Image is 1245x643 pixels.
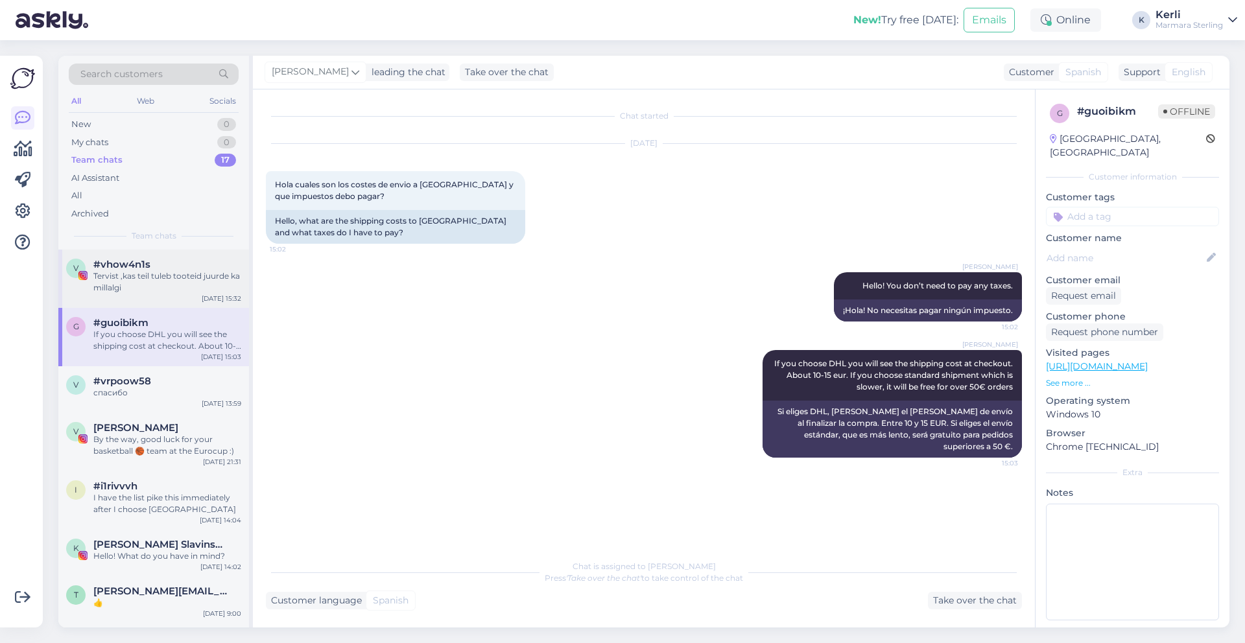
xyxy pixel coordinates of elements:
i: 'Take over the chat' [566,573,641,583]
div: Take over the chat [928,592,1022,609]
p: Browser [1046,427,1219,440]
span: #i1rivvvh [93,480,137,492]
span: Spanish [373,594,409,607]
span: t [74,590,78,600]
span: Karolina Kriukelytė Slavinskienė [93,539,228,550]
div: Web [134,93,157,110]
div: Try free [DATE]: [853,12,958,28]
div: New [71,118,91,131]
div: [DATE] [266,137,1022,149]
div: 17 [215,154,236,167]
div: Customer language [266,594,362,607]
input: Add a tag [1046,207,1219,226]
div: Support [1119,65,1161,79]
div: Request phone number [1046,323,1163,341]
span: 15:02 [969,322,1018,332]
span: Chat is assigned to [PERSON_NAME] [573,561,716,571]
div: All [69,93,84,110]
div: Marmara Sterling [1156,20,1223,30]
div: Archived [71,207,109,220]
a: [URL][DOMAIN_NAME] [1046,360,1148,372]
span: Vassiliki Rega [93,422,178,434]
div: 0 [217,118,236,131]
span: Search customers [80,67,163,81]
div: I have the list pike this immediately after I choose [GEOGRAPHIC_DATA] [93,492,241,515]
div: [GEOGRAPHIC_DATA], [GEOGRAPHIC_DATA] [1050,132,1206,159]
div: Socials [207,93,239,110]
img: Askly Logo [10,66,35,91]
span: Hola cuales son los costes de envio a [GEOGRAPHIC_DATA] y que impuestos debo pagar? [275,180,516,201]
p: Visited pages [1046,346,1219,360]
span: g [1057,108,1063,118]
div: Si eliges DHL, [PERSON_NAME] el [PERSON_NAME] de envío al finalizar la compra. Entre 10 y 15 EUR.... [763,401,1022,458]
div: [DATE] 9:00 [203,609,241,618]
b: New! [853,14,881,26]
span: #vrpoow58 [93,375,151,387]
p: Customer tags [1046,191,1219,204]
p: Notes [1046,486,1219,500]
div: Team chats [71,154,123,167]
span: v [73,380,78,390]
span: Hello! You don’t need to pay any taxes. [862,281,1013,290]
span: English [1172,65,1205,79]
div: # guoibikm [1077,104,1158,119]
div: If you choose DHL you will see the shipping cost at checkout. About 10-15 eur. If you choose stan... [93,329,241,352]
span: [PERSON_NAME] [962,340,1018,349]
span: #guoibikm [93,317,148,329]
button: Emails [964,8,1015,32]
div: 0 [217,136,236,149]
div: [DATE] 14:02 [200,562,241,572]
div: [DATE] 21:31 [203,457,241,467]
div: ¡Hola! No necesitas pagar ningún impuesto. [834,299,1022,321]
span: Offline [1158,104,1215,119]
span: 15:03 [969,458,1018,468]
div: By the way, good luck for your basketball 🏀 team at the Eurocup :) [93,434,241,457]
div: Hello, what are the shipping costs to [GEOGRAPHIC_DATA] and what taxes do I have to pay? [266,210,525,244]
span: [PERSON_NAME] [962,262,1018,272]
div: My chats [71,136,108,149]
div: [DATE] 15:03 [201,352,241,362]
div: [DATE] 13:59 [202,399,241,408]
span: 15:02 [270,244,318,254]
p: Customer name [1046,231,1219,245]
input: Add name [1047,251,1204,265]
a: KerliMarmara Sterling [1156,10,1237,30]
span: K [73,543,79,553]
div: Request email [1046,287,1121,305]
div: 👍 [93,597,241,609]
div: [DATE] 15:32 [202,294,241,303]
div: Customer information [1046,171,1219,183]
div: Customer [1004,65,1054,79]
div: All [71,189,82,202]
span: Press to take control of the chat [545,573,743,583]
div: leading the chat [366,65,445,79]
div: Chat started [266,110,1022,122]
p: See more ... [1046,377,1219,389]
p: Chrome [TECHNICAL_ID] [1046,440,1219,454]
span: Team chats [132,230,176,242]
div: Hello! What do you have in mind? [93,550,241,562]
div: AI Assistant [71,172,119,185]
span: [PERSON_NAME] [272,65,349,79]
span: Spanish [1065,65,1101,79]
div: Tervist ,kas teil tuleb tooteid juurde ka millalgi [93,270,241,294]
span: #vhow4n1s [93,259,150,270]
p: Customer phone [1046,310,1219,323]
span: V [73,427,78,436]
div: Kerli [1156,10,1223,20]
span: If you choose DHL you will see the shipping cost at checkout. About 10-15 eur. If you choose stan... [774,358,1015,392]
span: tanya-solnce5@mail.ru [93,585,228,597]
p: Customer email [1046,274,1219,287]
div: K [1132,11,1150,29]
div: спасибо [93,387,241,399]
span: v [73,263,78,273]
span: i [75,485,77,495]
p: Operating system [1046,394,1219,408]
p: Windows 10 [1046,408,1219,421]
div: Take over the chat [460,64,554,81]
span: g [73,321,79,331]
div: [DATE] 14:04 [200,515,241,525]
div: Extra [1046,467,1219,478]
div: Online [1030,8,1101,32]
